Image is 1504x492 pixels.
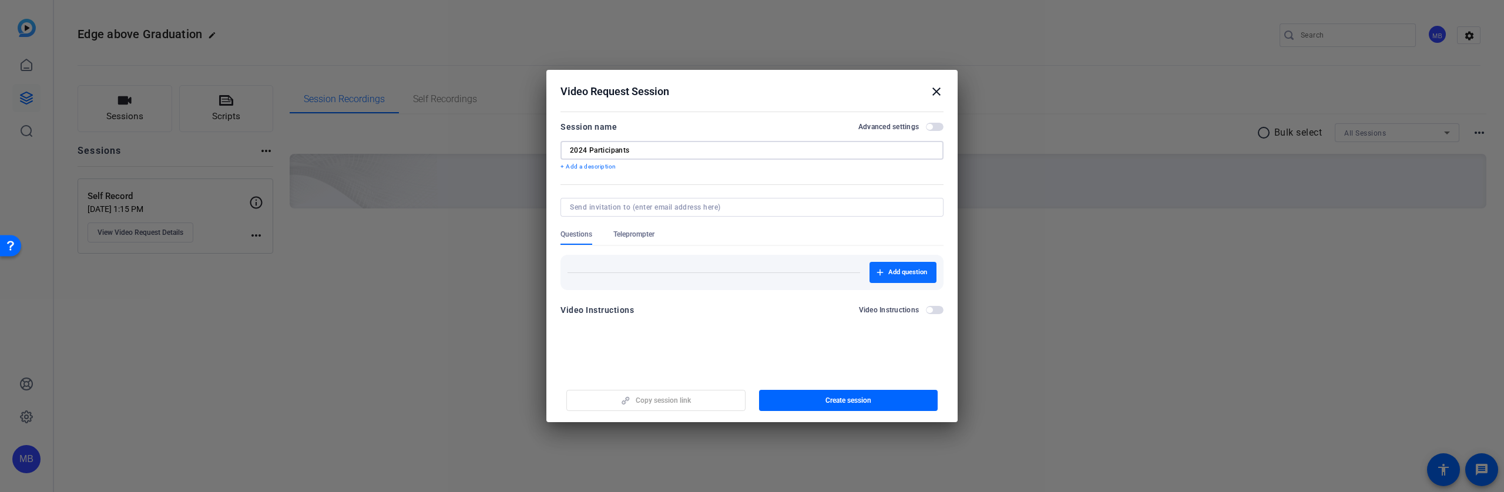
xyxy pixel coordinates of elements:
span: Create session [825,396,871,405]
button: Add question [869,262,936,283]
input: Enter Session Name [570,146,934,155]
button: Create session [759,390,938,411]
div: Video Instructions [560,303,634,317]
h2: Video Instructions [859,305,919,315]
div: Video Request Session [560,85,944,99]
span: Add question [888,268,927,277]
input: Send invitation to (enter email address here) [570,203,929,212]
mat-icon: close [929,85,944,99]
div: Session name [560,120,617,134]
span: Questions [560,230,592,239]
p: + Add a description [560,162,944,171]
span: Teleprompter [613,230,654,239]
h2: Advanced settings [858,122,919,132]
